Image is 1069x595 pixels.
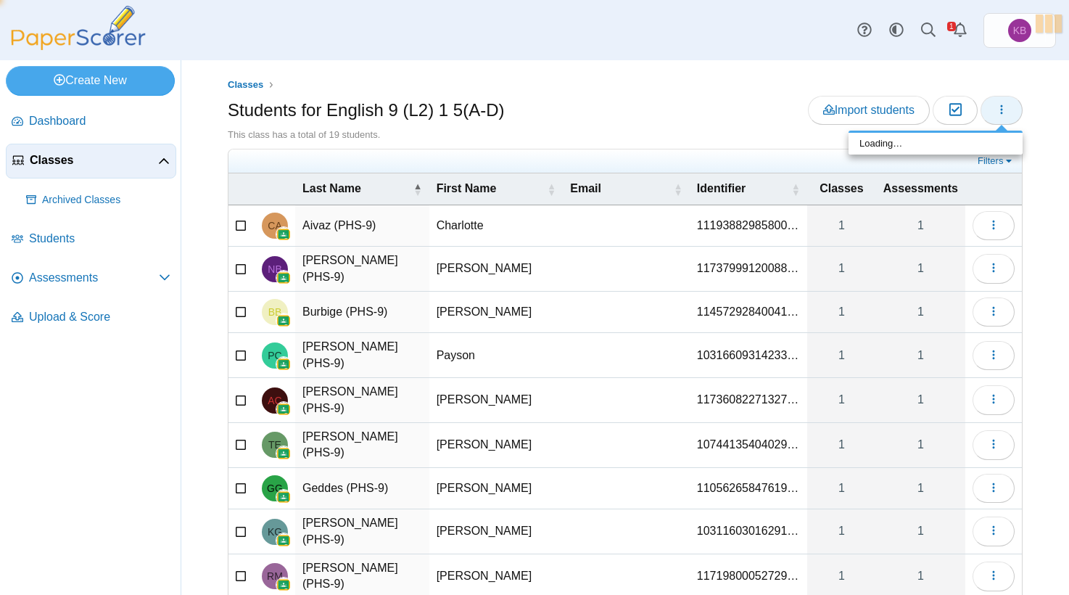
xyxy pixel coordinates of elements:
td: [PERSON_NAME] [429,247,564,292]
a: Kelly Brasile [983,13,1056,48]
a: Classes [6,144,176,178]
span: 110562658476194230782 [697,482,799,494]
a: 1 [876,423,965,467]
a: 1 [807,509,876,554]
img: googleClassroom-logo.png [276,402,291,416]
a: Assessments [6,261,176,296]
td: [PERSON_NAME] (PHS-9) [295,247,429,292]
a: 1 [876,292,965,332]
span: 117379991200885627793 [697,262,799,274]
span: Kelly Brasile [1013,25,1027,36]
h1: Students for English 9 (L2) 1 5(A-D) [228,98,505,123]
span: Identifier [697,181,788,197]
a: Create New [6,66,175,95]
span: Rahman Malik (PHS-9) [267,571,283,581]
td: [PERSON_NAME] [429,378,564,423]
span: Dashboard [29,113,170,129]
img: googleClassroom-logo.png [276,271,291,285]
span: Assessments [29,270,159,286]
span: Brooke Burbige (PHS-9) [268,307,282,317]
img: googleClassroom-logo.png [276,357,291,372]
span: Kendra Gruber (PHS-9) [268,527,282,537]
a: 1 [876,468,965,509]
span: Payson Carpenter (PHS-9) [268,350,281,361]
a: 1 [876,205,965,246]
span: Classes [228,79,263,90]
img: googleClassroom-logo.png [276,446,291,461]
div: This class has a total of 19 students. [228,128,1023,141]
span: Trevor Ellis (PHS-9) [268,440,281,450]
td: [PERSON_NAME] (PHS-9) [295,333,429,378]
span: 117198000527298337471 [697,570,799,582]
span: First Name [437,181,545,197]
a: 1 [876,333,965,377]
a: 1 [807,333,876,377]
span: Gavin Geddes (PHS-9) [267,483,283,493]
span: First Name : Activate to sort [547,182,556,197]
span: 103166093142338013454 [697,349,799,361]
span: Email [570,181,671,197]
img: googleClassroom-logo.png [276,533,291,548]
span: Email : Activate to sort [674,182,682,197]
a: 1 [807,468,876,509]
span: 107441354040295764761 [697,438,799,451]
div: Loading… [849,133,1023,155]
span: Classes [30,152,158,168]
a: 1 [807,378,876,422]
td: [PERSON_NAME] (PHS-9) [295,509,429,554]
span: Import students [823,104,915,116]
span: Kelly Brasile [1008,19,1031,42]
td: Charlotte [429,205,564,247]
td: [PERSON_NAME] [429,292,564,333]
a: Import students [808,96,930,125]
a: 1 [876,247,965,291]
img: googleClassroom-logo.png [276,313,291,328]
a: 1 [807,205,876,246]
span: Noah Barger (PHS-9) [268,264,281,274]
span: 111938829858005347740 [697,219,799,231]
span: Classes [814,181,869,197]
td: [PERSON_NAME] (PHS-9) [295,378,429,423]
span: Anthony Cyrulik (PHS-9) [268,395,281,406]
span: 117360822713276386713 [697,393,799,406]
td: [PERSON_NAME] [429,468,564,509]
span: Assessments [883,181,958,197]
span: 103116030162911920137 [697,525,799,537]
td: Payson [429,333,564,378]
td: [PERSON_NAME] [429,423,564,468]
td: Burbige (PHS-9) [295,292,429,333]
a: Dashboard [6,104,176,139]
a: Archived Classes [20,183,176,218]
td: [PERSON_NAME] (PHS-9) [295,423,429,468]
img: googleClassroom-logo.png [276,578,291,592]
td: Aivaz (PHS-9) [295,205,429,247]
a: Upload & Score [6,300,176,335]
span: Identifier : Activate to sort [791,182,800,197]
a: Filters [974,154,1018,168]
a: 1 [807,247,876,291]
a: 1 [876,378,965,422]
span: 114572928400412433976 [697,305,799,318]
a: 1 [876,509,965,554]
span: Charlotte Aivaz (PHS-9) [268,221,281,231]
img: googleClassroom-logo.png [276,227,291,242]
a: PaperScorer [6,40,151,52]
a: 1 [807,423,876,467]
a: 1 [807,292,876,332]
span: Upload & Score [29,309,170,325]
img: googleClassroom-logo.png [276,490,291,504]
span: Archived Classes [42,193,170,208]
a: Alerts [944,15,976,46]
span: Last Name : Activate to invert sorting [413,182,422,197]
a: Classes [224,76,268,94]
img: PaperScorer [6,6,151,50]
span: Last Name [302,181,410,197]
td: Geddes (PHS-9) [295,468,429,509]
span: Students [29,231,170,247]
a: Students [6,222,176,257]
td: [PERSON_NAME] [429,509,564,554]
